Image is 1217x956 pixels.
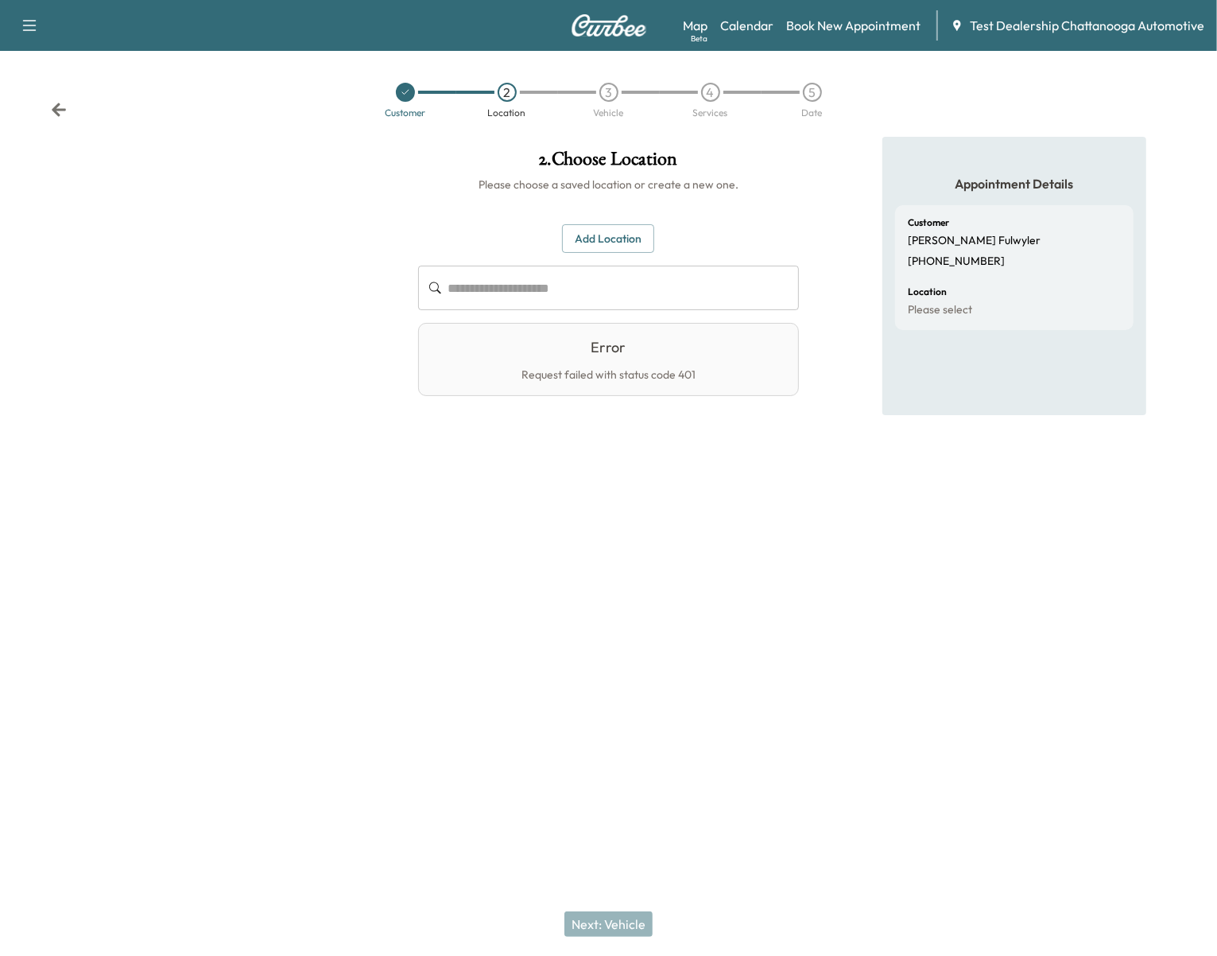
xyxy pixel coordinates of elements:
div: Back [51,102,67,118]
p: Please select [908,303,972,317]
div: Date [802,108,823,118]
h1: 2 . Choose Location [418,150,798,177]
div: Customer [385,108,425,118]
div: Beta [691,33,707,45]
div: 4 [701,83,720,102]
p: [PHONE_NUMBER] [908,255,1005,269]
span: Test Dealership Chattanooga Automotive [970,16,1204,35]
div: Vehicle [594,108,624,118]
img: Curbee Logo [571,14,647,37]
h6: Customer [908,218,949,227]
h6: Please choose a saved location or create a new one. [418,177,798,192]
div: 2 [498,83,517,102]
a: Calendar [720,16,773,35]
h5: Appointment Details [895,175,1134,192]
div: Services [693,108,728,118]
h6: Location [908,287,947,297]
a: Book New Appointment [786,16,921,35]
div: Location [488,108,526,118]
button: Add Location [562,224,654,254]
div: Request failed with status code 401 [521,368,696,383]
a: MapBeta [683,16,707,35]
div: Error [591,336,626,359]
p: [PERSON_NAME] Fulwyler [908,234,1041,248]
div: 3 [599,83,618,102]
div: 5 [803,83,822,102]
